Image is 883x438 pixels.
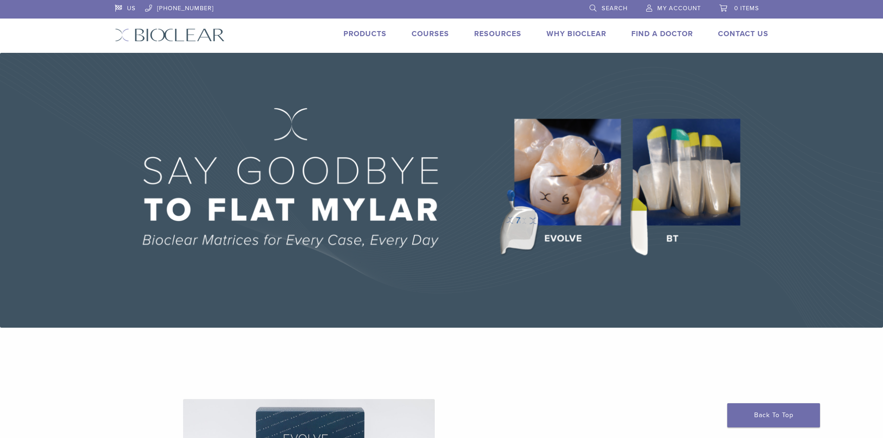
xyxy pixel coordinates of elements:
[412,29,449,38] a: Courses
[474,29,521,38] a: Resources
[734,5,759,12] span: 0 items
[602,5,628,12] span: Search
[115,28,225,42] img: Bioclear
[657,5,701,12] span: My Account
[546,29,606,38] a: Why Bioclear
[631,29,693,38] a: Find A Doctor
[718,29,769,38] a: Contact Us
[343,29,387,38] a: Products
[727,403,820,427] a: Back To Top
